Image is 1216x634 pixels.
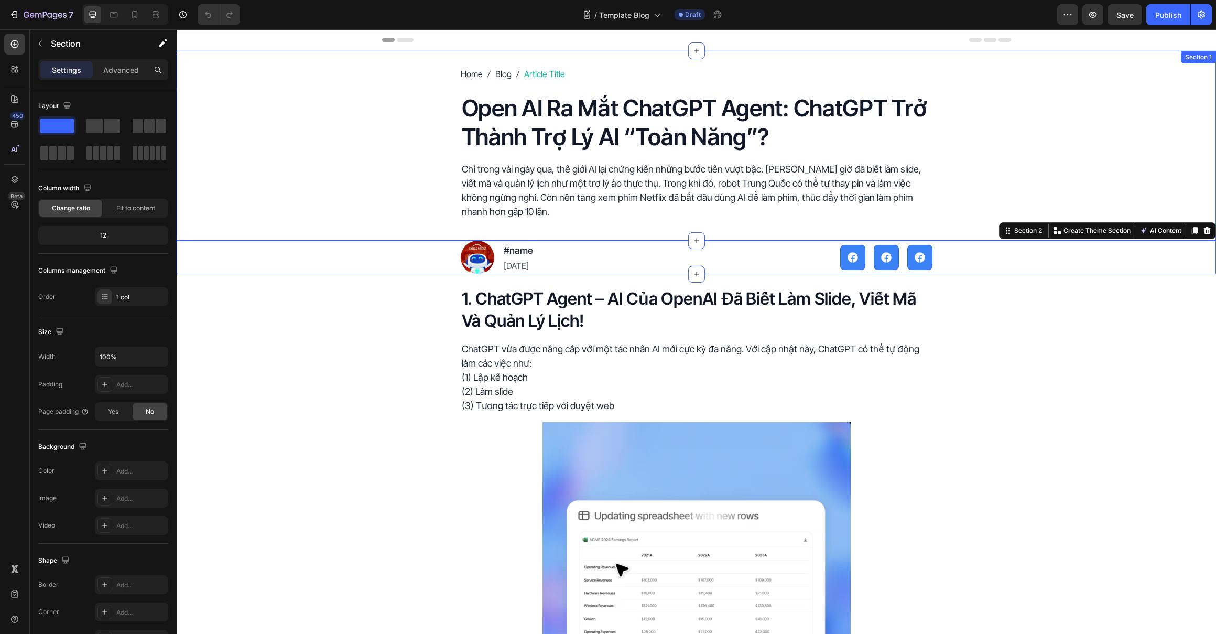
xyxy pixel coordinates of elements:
button: <p>Button</p> [731,216,756,241]
input: Auto [95,347,168,366]
div: Width [38,352,56,361]
div: Undo/Redo [198,4,240,25]
div: Column width [38,181,94,196]
div: Publish [1155,9,1181,20]
span: Article Title [348,38,388,51]
span: Draft [685,10,701,19]
div: Video [38,521,55,530]
h2: Open AI Ra Mắt ChatGPT Agent: ChatGPT Trở Thành Trợ Lý AI “Toàn Năng”? [284,63,756,123]
div: Section 1 [1006,23,1037,33]
p: [DATE] [327,230,356,243]
span: Change ratio [52,203,90,213]
div: Add... [116,467,166,476]
div: 1 col [116,293,166,302]
div: Section 2 [835,197,867,206]
div: Color [38,466,55,476]
span: Fit to content [116,203,155,213]
span: Blog [319,38,335,51]
span: / [594,9,597,20]
span: Yes [108,407,118,416]
div: Padding [38,380,62,389]
p: #name [327,214,356,228]
div: 450 [10,112,25,120]
div: 12 [40,228,166,243]
button: AI Content [961,195,1007,208]
div: Image [38,493,57,503]
div: Add... [116,608,166,617]
iframe: Design area [177,29,1216,634]
div: Add... [116,521,166,531]
button: Save [1108,4,1142,25]
div: Order [38,292,56,302]
div: Add... [116,380,166,390]
div: Beta [8,192,25,200]
div: Corner [38,607,59,617]
p: Section [51,37,137,50]
div: Add... [116,581,166,590]
img: gempages_490550721192657777-433d2fc4-adc8-493b-ac6d-675796fea993.webp [284,211,318,245]
div: Size [38,325,66,339]
div: Layout [38,99,73,113]
p: 7 [69,8,73,21]
button: <p>Button</p> [697,216,722,241]
span: No [146,407,154,416]
h2: 1. ChatGPT Agent – AI Của OpenAI Đã Biết Làm Slide, Viết Mã Và Quản Lý Lịch! [284,257,756,303]
div: Columns management [38,264,120,278]
span: Save [1116,10,1134,19]
p: Create Theme Section [887,197,954,206]
p: Advanced [103,65,139,76]
div: Add... [116,494,166,503]
button: Publish [1146,4,1190,25]
span: Home [284,38,306,51]
span: Template Blog [599,9,649,20]
div: Border [38,580,59,589]
nav: breadcrumb [284,38,756,51]
button: 7 [4,4,78,25]
button: <p>Button</p> [664,216,689,241]
p: Chỉ trong vài ngày qua, thế giới AI lại chứng kiến những bước tiến vượt bậc. [PERSON_NAME] giờ đã... [285,133,755,189]
div: Page padding [38,407,89,416]
div: Shape [38,554,72,568]
p: Settings [52,65,81,76]
div: Background [38,440,89,454]
p: ChatGPT vừa được nâng cấp với một tác nhân AI mới cực kỳ đa năng. Với cập nhật này, ChatGPT có th... [285,313,755,383]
